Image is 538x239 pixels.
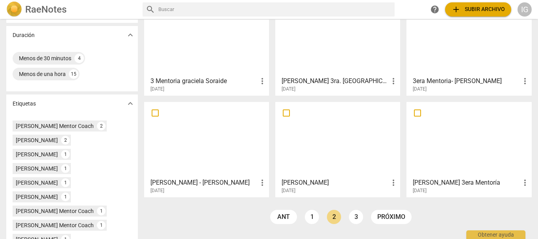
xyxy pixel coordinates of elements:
span: help [430,5,440,14]
a: LogoRaeNotes [6,2,136,17]
a: 3 Mentoria graciela Soraide[DATE] [147,3,266,92]
h3: 3era Mentoria- Viviana [413,76,520,86]
span: expand_more [126,99,135,108]
input: Buscar [158,3,392,16]
span: [DATE] [150,86,164,93]
a: [PERSON_NAME] 3ra. [GEOGRAPHIC_DATA][DATE] [278,3,397,92]
h3: Cintia Alvado - Mariana [150,178,258,187]
span: more_vert [520,178,530,187]
p: Duración [13,31,35,39]
span: Subir archivo [451,5,505,14]
h3: Lucy correa [282,178,389,187]
a: 3era Mentoria- [PERSON_NAME][DATE] [409,3,529,92]
div: 15 [69,69,78,79]
div: 4 [74,54,84,63]
div: 1 [61,150,70,159]
button: Subir [445,2,511,17]
img: Logo [6,2,22,17]
span: [DATE] [413,187,427,194]
div: 2 [97,122,106,130]
h2: RaeNotes [25,4,67,15]
div: 2 [61,136,70,145]
a: Obtener ayuda [428,2,442,17]
a: próximo [371,210,412,224]
div: 1 [97,221,106,230]
div: Menos de 30 minutos [19,54,71,62]
div: [PERSON_NAME] [16,165,58,172]
div: [PERSON_NAME] [16,193,58,201]
div: [PERSON_NAME] [16,150,58,158]
span: expand_more [126,30,135,40]
span: more_vert [258,76,267,86]
button: Mostrar más [124,98,136,109]
div: 1 [61,164,70,173]
span: more_vert [520,76,530,86]
div: [PERSON_NAME] [16,179,58,187]
span: more_vert [389,76,398,86]
div: 1 [61,193,70,201]
button: IG [518,2,532,17]
h3: 3 Mentoria graciela Soraide [150,76,258,86]
div: 1 [61,178,70,187]
div: [PERSON_NAME] [16,136,58,144]
a: ant [270,210,297,224]
div: [PERSON_NAME] Mentor Coach [16,122,94,130]
span: [DATE] [413,86,427,93]
a: [PERSON_NAME] 3era Mentoría[DATE] [409,105,529,194]
h3: Cynthia 3ra. Mentoría [282,76,389,86]
a: Page 2 is your current page [327,210,341,224]
div: [PERSON_NAME] Mentor Coach [16,207,94,215]
h3: Franco Cabrino 3era Mentoría [413,178,520,187]
span: more_vert [389,178,398,187]
div: 1 [97,207,106,215]
a: [PERSON_NAME][DATE] [278,105,397,194]
span: [DATE] [150,187,164,194]
span: search [146,5,155,14]
button: Mostrar más [124,29,136,41]
span: more_vert [258,178,267,187]
p: Etiquetas [13,100,36,108]
div: Menos de una hora [19,70,66,78]
div: [PERSON_NAME] Mentor Coach [16,221,94,229]
div: Obtener ayuda [466,230,525,239]
span: [DATE] [282,187,295,194]
a: Page 3 [349,210,363,224]
a: [PERSON_NAME] - [PERSON_NAME][DATE] [147,105,266,194]
span: [DATE] [282,86,295,93]
span: add [451,5,461,14]
a: Page 1 [305,210,319,224]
